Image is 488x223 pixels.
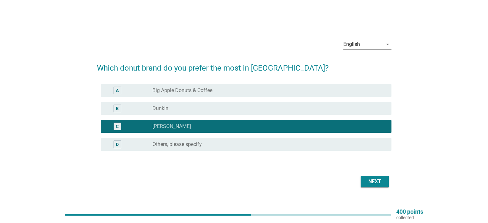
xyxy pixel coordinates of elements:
[152,87,212,94] label: Big Apple Donuts & Coffee
[116,105,119,112] div: B
[97,56,391,74] h2: Which donut brand do you prefer the most in [GEOGRAPHIC_DATA]?
[152,123,191,130] label: [PERSON_NAME]
[361,176,389,187] button: Next
[396,215,423,220] p: collected
[343,41,360,47] div: English
[116,123,119,130] div: C
[396,209,423,215] p: 400 points
[366,178,384,185] div: Next
[384,40,391,48] i: arrow_drop_down
[116,87,119,94] div: A
[116,141,119,148] div: D
[152,105,168,112] label: Dunkin
[152,141,202,148] label: Others, please specify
